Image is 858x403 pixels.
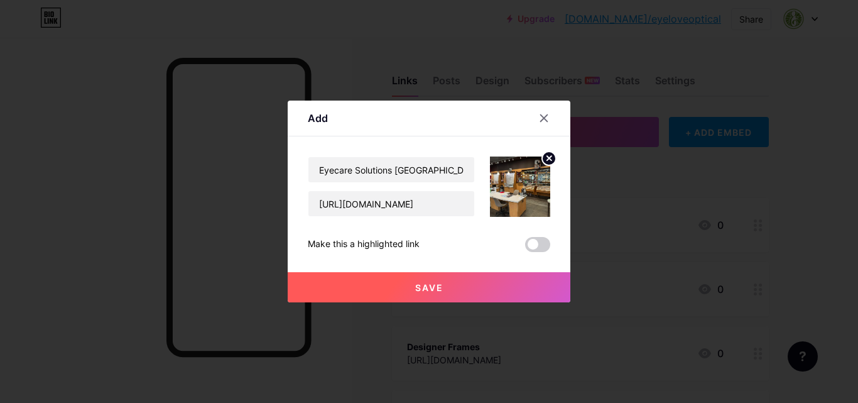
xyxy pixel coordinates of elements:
[308,157,474,182] input: Title
[415,282,443,293] span: Save
[308,237,420,252] div: Make this a highlighted link
[308,191,474,216] input: URL
[308,111,328,126] div: Add
[490,157,550,217] img: link_thumbnail
[288,272,570,302] button: Save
